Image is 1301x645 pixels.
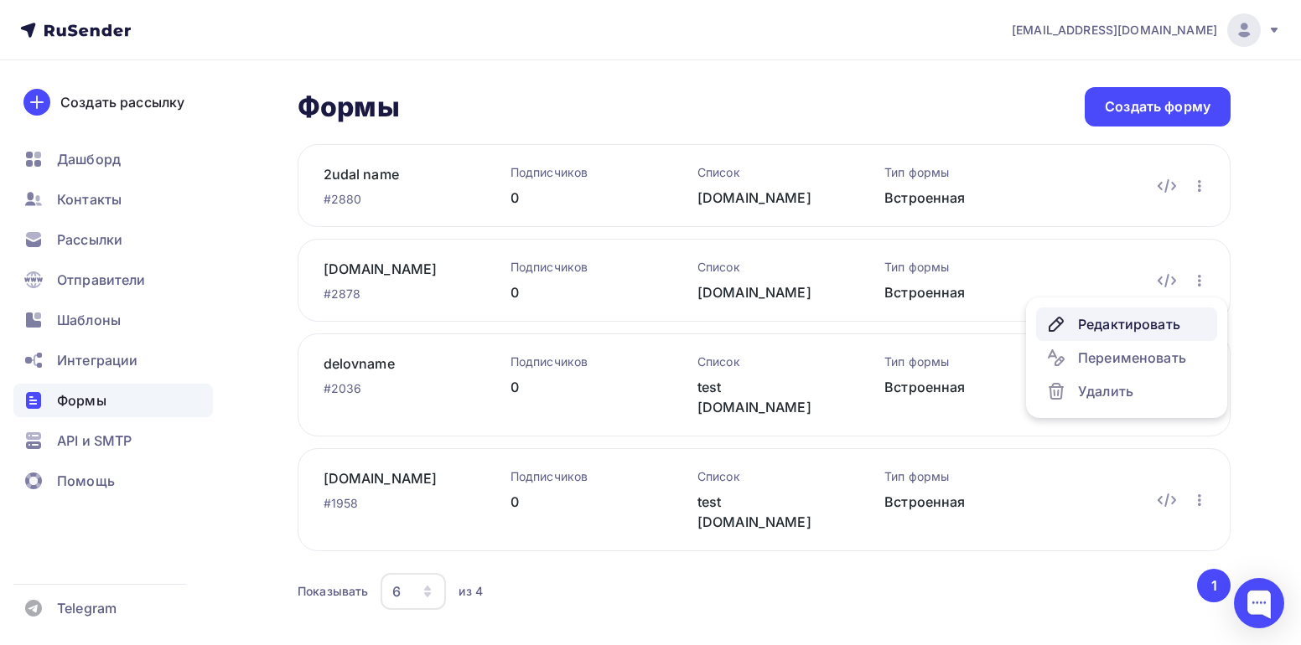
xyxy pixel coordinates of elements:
button: Go to page 1 [1197,569,1231,602]
div: Тип формы [884,259,1018,276]
div: 0 [511,377,644,397]
div: Создать форму [1105,97,1210,116]
div: Редактировать [1046,314,1207,334]
div: Подписчиков [511,164,644,181]
span: Дашборд [57,149,121,169]
h2: Формы [298,90,400,124]
span: Контакты [57,189,122,209]
button: 6 [380,572,447,611]
div: Список [697,164,831,181]
ul: Pagination [1195,569,1231,602]
span: Интеграции [57,350,137,370]
a: [DOMAIN_NAME] [324,468,457,488]
div: #2036 [324,380,457,397]
div: Встроенная [884,282,1018,302]
a: Дашборд [13,142,213,176]
div: 0 [511,282,644,302]
div: Показывать [298,583,368,600]
a: [EMAIL_ADDRESS][DOMAIN_NAME] [1012,13,1281,47]
span: Telegram [57,598,117,618]
div: Тип формы [884,353,1018,370]
div: [DOMAIN_NAME] [697,188,831,208]
div: Удалить [1046,381,1207,401]
a: Рассылки [13,223,213,256]
span: API и SMTP [57,431,132,451]
div: Список [697,353,831,370]
div: 0 [511,188,644,208]
span: [EMAIL_ADDRESS][DOMAIN_NAME] [1012,22,1217,39]
span: Отправители [57,270,146,290]
div: [DOMAIN_NAME] [697,282,831,302]
div: #2878 [324,286,457,302]
span: Помощь [57,471,115,491]
div: из 4 [459,583,483,600]
div: Список [697,259,831,276]
div: Встроенная [884,188,1018,208]
div: test [DOMAIN_NAME] [697,492,831,532]
div: 0 [511,492,644,512]
div: Тип формы [884,468,1018,485]
div: test [DOMAIN_NAME] [697,377,831,417]
a: [DOMAIN_NAME] [324,259,457,279]
span: Рассылки [57,230,122,250]
div: Переименовать [1046,348,1207,368]
div: Подписчиков [511,259,644,276]
div: Встроенная [884,492,1018,512]
div: #2880 [324,191,457,208]
div: Список [697,468,831,485]
div: #1958 [324,495,457,512]
a: delovname [324,353,457,374]
a: Контакты [13,183,213,216]
a: 2udal name [324,164,457,184]
div: Встроенная [884,377,1018,397]
div: Создать рассылку [60,92,184,112]
span: Шаблоны [57,310,121,330]
div: 6 [392,581,401,601]
div: Подписчиков [511,353,644,370]
a: Формы [13,384,213,417]
div: Тип формы [884,164,1018,181]
span: Формы [57,390,106,410]
div: Подписчиков [511,468,644,485]
a: Отправители [13,263,213,297]
a: Шаблоны [13,303,213,337]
